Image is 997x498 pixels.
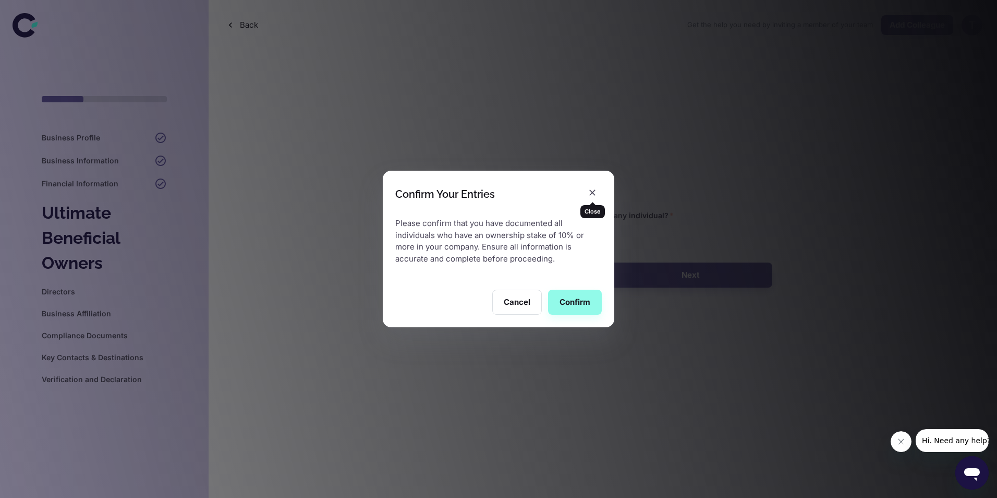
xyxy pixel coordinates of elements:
iframe: Button to launch messaging window [955,456,989,490]
p: Please confirm that you have documented all individuals who have an ownership stake of 10% or mor... [395,218,602,265]
span: Hi. Need any help? [6,7,75,16]
iframe: Message from company [916,429,989,452]
iframe: Close message [891,431,911,452]
button: Confirm [548,290,602,315]
div: Confirm Your Entries [395,188,495,200]
button: Cancel [492,290,542,315]
div: Close [580,205,605,218]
